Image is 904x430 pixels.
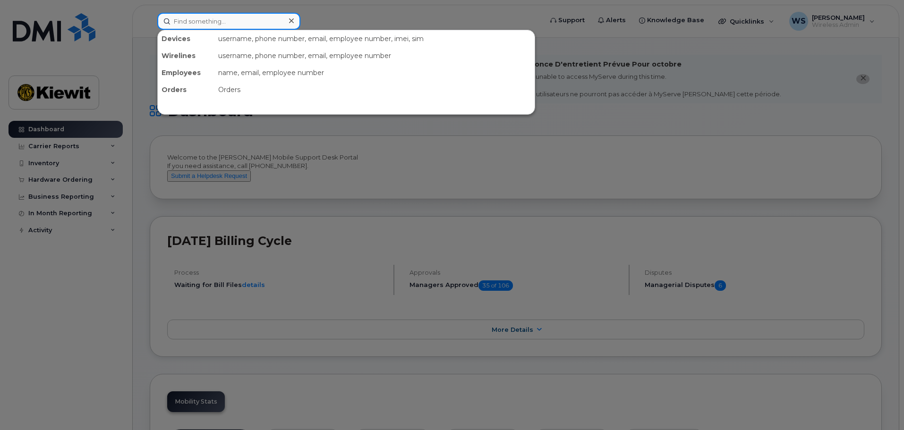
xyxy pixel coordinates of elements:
[158,47,214,64] div: Wirelines
[214,64,535,81] div: name, email, employee number
[863,389,897,423] iframe: Messenger Launcher
[214,30,535,47] div: username, phone number, email, employee number, imei, sim
[214,47,535,64] div: username, phone number, email, employee number
[158,30,214,47] div: Devices
[158,81,214,98] div: Orders
[158,64,214,81] div: Employees
[214,81,535,98] div: Orders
